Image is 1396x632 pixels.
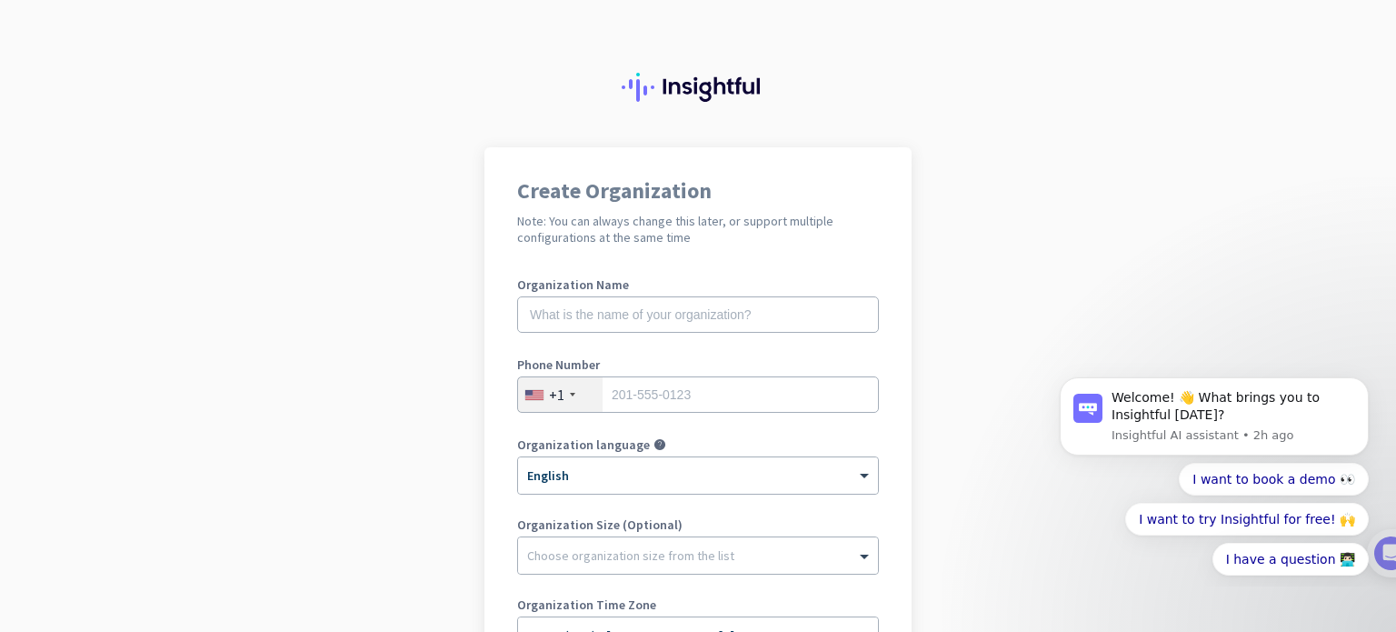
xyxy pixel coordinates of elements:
input: 201-555-0123 [517,376,879,413]
iframe: Intercom notifications message [1032,362,1396,587]
label: Phone Number [517,358,879,371]
label: Organization Size (Optional) [517,518,879,531]
i: help [653,438,666,451]
h2: Note: You can always change this later, or support multiple configurations at the same time [517,213,879,246]
input: What is the name of your organization? [517,296,879,333]
div: +1 [549,386,564,404]
label: Organization Time Zone [517,598,879,611]
label: Organization language [517,438,650,451]
img: Insightful [622,73,774,102]
h1: Create Organization [517,180,879,202]
label: Organization Name [517,278,879,291]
